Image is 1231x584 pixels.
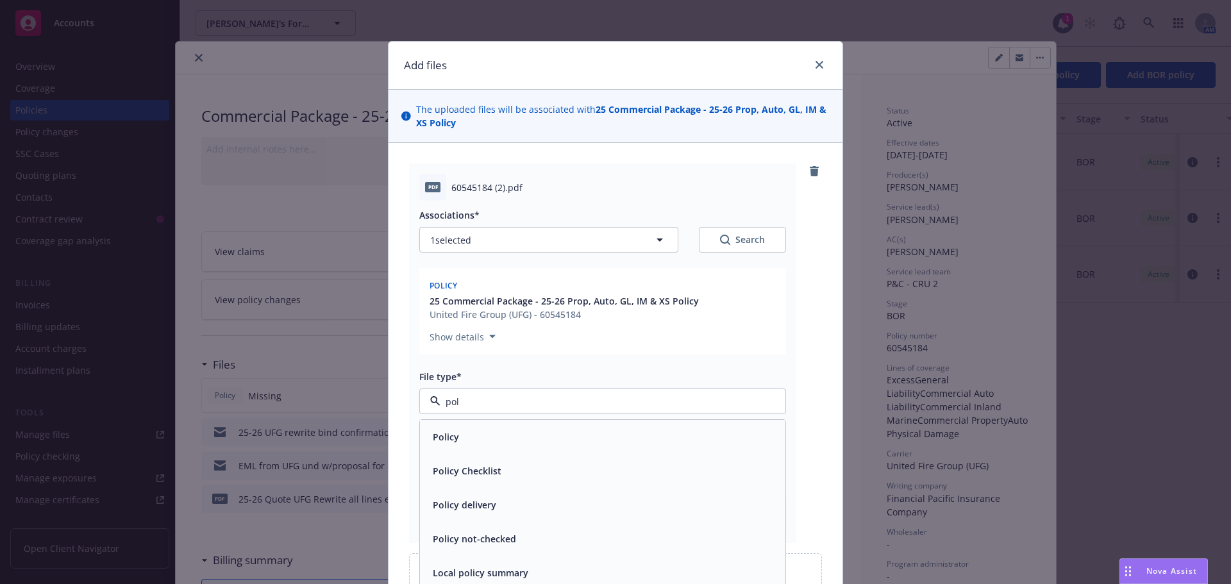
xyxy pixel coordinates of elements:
[433,430,459,444] button: Policy
[440,395,760,408] input: Filter by keyword
[1146,565,1197,576] span: Nova Assist
[433,464,501,478] button: Policy Checklist
[1120,559,1136,583] div: Drag to move
[419,371,462,383] span: File type*
[433,498,496,512] button: Policy delivery
[1119,558,1208,584] button: Nova Assist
